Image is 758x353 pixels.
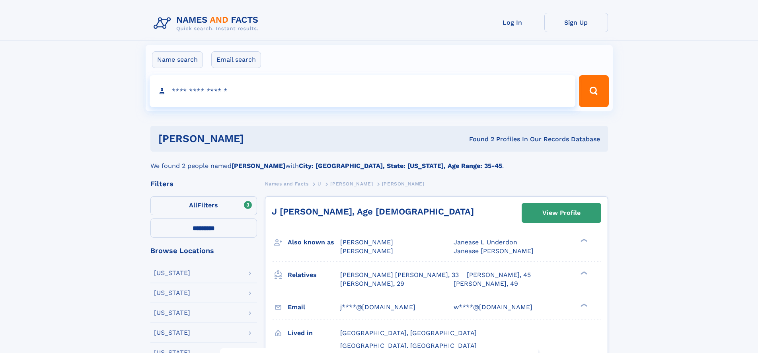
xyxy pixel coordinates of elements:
[232,162,285,170] b: [PERSON_NAME]
[481,13,544,32] a: Log In
[340,329,477,337] span: [GEOGRAPHIC_DATA], [GEOGRAPHIC_DATA]
[357,135,600,144] div: Found 2 Profiles In Our Records Database
[265,179,309,189] a: Names and Facts
[544,13,608,32] a: Sign Up
[150,247,257,254] div: Browse Locations
[454,279,518,288] a: [PERSON_NAME], 49
[152,51,203,68] label: Name search
[579,75,608,107] button: Search Button
[150,13,265,34] img: Logo Names and Facts
[211,51,261,68] label: Email search
[382,181,425,187] span: [PERSON_NAME]
[154,310,190,316] div: [US_STATE]
[454,238,517,246] span: Janease L Underdon
[340,342,477,349] span: [GEOGRAPHIC_DATA], [GEOGRAPHIC_DATA]
[150,180,257,187] div: Filters
[299,162,502,170] b: City: [GEOGRAPHIC_DATA], State: [US_STATE], Age Range: 35-45
[288,268,340,282] h3: Relatives
[522,203,601,222] a: View Profile
[189,201,197,209] span: All
[158,134,357,144] h1: [PERSON_NAME]
[154,270,190,276] div: [US_STATE]
[272,207,474,216] a: J [PERSON_NAME], Age [DEMOGRAPHIC_DATA]
[579,302,588,308] div: ❯
[150,152,608,171] div: We found 2 people named with .
[330,179,373,189] a: [PERSON_NAME]
[288,300,340,314] h3: Email
[340,271,459,279] a: [PERSON_NAME] [PERSON_NAME], 33
[318,181,322,187] span: U
[330,181,373,187] span: [PERSON_NAME]
[579,238,588,243] div: ❯
[288,326,340,340] h3: Lived in
[150,75,576,107] input: search input
[154,290,190,296] div: [US_STATE]
[150,196,257,215] label: Filters
[467,271,531,279] a: [PERSON_NAME], 45
[340,247,393,255] span: [PERSON_NAME]
[454,247,534,255] span: Janease [PERSON_NAME]
[154,330,190,336] div: [US_STATE]
[288,236,340,249] h3: Also known as
[318,179,322,189] a: U
[542,204,581,222] div: View Profile
[579,270,588,275] div: ❯
[340,238,393,246] span: [PERSON_NAME]
[340,279,404,288] a: [PERSON_NAME], 29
